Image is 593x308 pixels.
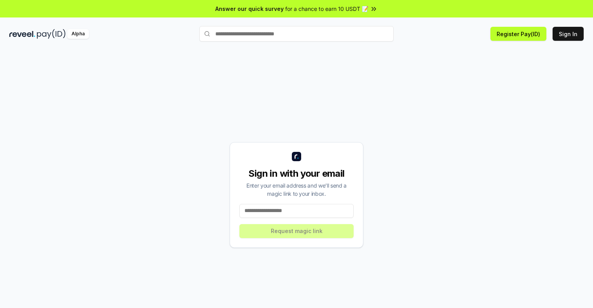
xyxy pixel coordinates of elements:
span: for a chance to earn 10 USDT 📝 [285,5,368,13]
div: Alpha [67,29,89,39]
span: Answer our quick survey [215,5,284,13]
button: Sign In [553,27,584,41]
div: Sign in with your email [239,167,354,180]
img: pay_id [37,29,66,39]
img: reveel_dark [9,29,35,39]
button: Register Pay(ID) [490,27,546,41]
img: logo_small [292,152,301,161]
div: Enter your email address and we’ll send a magic link to your inbox. [239,181,354,198]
